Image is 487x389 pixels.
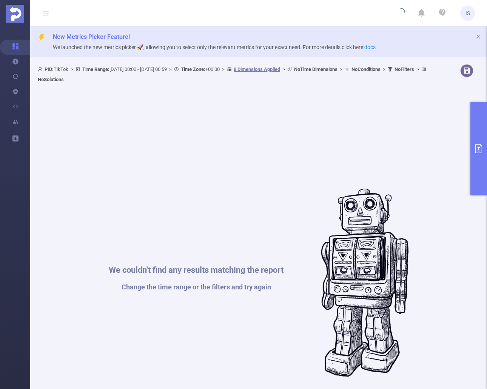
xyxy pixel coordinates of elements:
[53,33,130,40] span: New Metrics Picker Feature!
[38,34,45,42] i: icon: thunderbolt
[109,284,284,291] h1: Change the time range or the filters and try again
[381,66,388,72] span: >
[280,66,287,72] span: >
[465,6,470,21] span: IS
[396,8,405,18] i: icon: loading
[338,66,345,72] span: >
[294,66,338,72] b: No Time Dimensions
[38,66,428,82] span: TikTok [DATE] 00:00 - [DATE] 00:59 +00:00
[364,44,376,50] a: docs
[395,66,414,72] b: No Filters
[181,66,205,72] b: Time Zone:
[68,66,76,72] span: >
[414,66,421,72] span: >
[476,34,481,39] i: icon: close
[109,266,284,274] h1: We couldn't find any results matching the report
[220,66,227,72] span: >
[38,67,45,72] i: icon: user
[45,66,54,72] b: PID:
[234,66,280,72] u: 8 Dimensions Applied
[38,77,64,82] b: No Solutions
[167,66,174,72] span: >
[321,189,408,377] img: #
[6,5,24,23] img: Protected Media
[82,66,109,72] b: Time Range:
[351,66,381,72] b: No Conditions
[53,44,376,50] span: We launched the new metrics picker 🚀, allowing you to select only the relevant metrics for your e...
[476,32,481,41] button: icon: close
